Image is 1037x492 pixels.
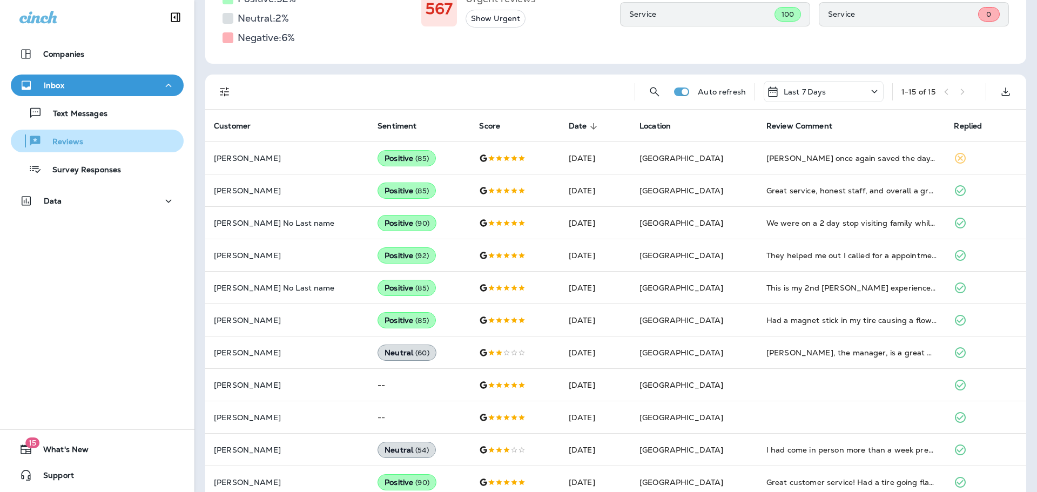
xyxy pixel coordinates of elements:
[766,444,937,455] div: I had come in person more than a week previously and made an appointment to get four General tire...
[369,401,470,434] td: --
[560,207,631,239] td: [DATE]
[639,153,723,163] span: [GEOGRAPHIC_DATA]
[639,477,723,487] span: [GEOGRAPHIC_DATA]
[369,369,470,401] td: --
[214,122,265,131] span: Customer
[378,150,436,166] div: Positive
[11,75,184,96] button: Inbox
[766,153,937,164] div: Nick once again saved the day. Excellent service!
[766,122,832,131] span: Review Comment
[639,283,723,293] span: [GEOGRAPHIC_DATA]
[378,122,430,131] span: Sentiment
[32,471,74,484] span: Support
[766,250,937,261] div: They helped me out I called for a appointment said they where out a week, and when I drove up the...
[986,10,991,19] span: 0
[954,122,996,131] span: Replied
[415,219,429,228] span: ( 90 )
[378,183,436,199] div: Positive
[214,348,360,357] p: [PERSON_NAME]
[766,218,937,228] div: We were on a 2 day stop visiting family while on our move across country. We started having issue...
[378,312,436,328] div: Positive
[560,369,631,401] td: [DATE]
[378,247,436,264] div: Positive
[415,251,429,260] span: ( 92 )
[214,316,360,325] p: [PERSON_NAME]
[214,186,360,195] p: [PERSON_NAME]
[766,477,937,488] div: Great customer service! Had a tire going flat and they were able to order and get new ones put on...
[415,316,429,325] span: ( 85 )
[11,464,184,486] button: Support
[378,474,436,490] div: Positive
[214,219,360,227] p: [PERSON_NAME] No Last name
[629,10,775,18] p: Service
[639,445,723,455] span: [GEOGRAPHIC_DATA]
[25,437,39,448] span: 15
[214,251,360,260] p: [PERSON_NAME]
[766,185,937,196] div: Great service, honest staff, and overall a great experience.
[11,158,184,180] button: Survey Responses
[782,10,794,19] span: 100
[43,50,84,58] p: Companies
[214,81,235,103] button: Filters
[560,272,631,304] td: [DATE]
[415,348,429,358] span: ( 60 )
[560,401,631,434] td: [DATE]
[214,478,360,487] p: [PERSON_NAME]
[214,381,360,389] p: [PERSON_NAME]
[378,345,436,361] div: Neutral
[569,122,587,131] span: Date
[214,446,360,454] p: [PERSON_NAME]
[44,81,64,90] p: Inbox
[415,478,429,487] span: ( 90 )
[560,142,631,174] td: [DATE]
[639,122,685,131] span: Location
[238,29,295,46] h5: Negative: 6 %
[560,434,631,466] td: [DATE]
[560,336,631,369] td: [DATE]
[42,137,83,147] p: Reviews
[639,315,723,325] span: [GEOGRAPHIC_DATA]
[766,315,937,326] div: Had a magnet stick in my tire causing a flow leak. They removed it and fixed the hole with a tie ...
[214,284,360,292] p: [PERSON_NAME] No Last name
[11,130,184,152] button: Reviews
[995,81,1016,103] button: Export as CSV
[644,81,665,103] button: Search Reviews
[639,413,723,422] span: [GEOGRAPHIC_DATA]
[378,122,416,131] span: Sentiment
[32,445,89,458] span: What's New
[11,439,184,460] button: 15What's New
[479,122,500,131] span: Score
[42,109,107,119] p: Text Messages
[901,87,935,96] div: 1 - 15 of 15
[479,122,514,131] span: Score
[415,154,429,163] span: ( 85 )
[639,380,723,390] span: [GEOGRAPHIC_DATA]
[560,174,631,207] td: [DATE]
[160,6,191,28] button: Collapse Sidebar
[560,304,631,336] td: [DATE]
[11,43,184,65] button: Companies
[415,186,429,196] span: ( 85 )
[766,347,937,358] div: Nick, the manager, is a great guy and will take very good care of you. However, his younger servi...
[698,87,746,96] p: Auto refresh
[569,122,601,131] span: Date
[378,280,436,296] div: Positive
[11,190,184,212] button: Data
[238,10,289,27] h5: Neutral: 2 %
[784,87,826,96] p: Last 7 Days
[639,218,723,228] span: [GEOGRAPHIC_DATA]
[766,282,937,293] div: This is my 2nd Jensen experience. So glad I live near them! On my way to have tires rotated appt....
[766,122,846,131] span: Review Comment
[214,413,360,422] p: [PERSON_NAME]
[560,239,631,272] td: [DATE]
[378,215,436,231] div: Positive
[639,348,723,358] span: [GEOGRAPHIC_DATA]
[11,102,184,124] button: Text Messages
[415,446,429,455] span: ( 54 )
[415,284,429,293] span: ( 85 )
[378,442,436,458] div: Neutral
[214,122,251,131] span: Customer
[828,10,978,18] p: Service
[639,122,671,131] span: Location
[42,165,121,176] p: Survey Responses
